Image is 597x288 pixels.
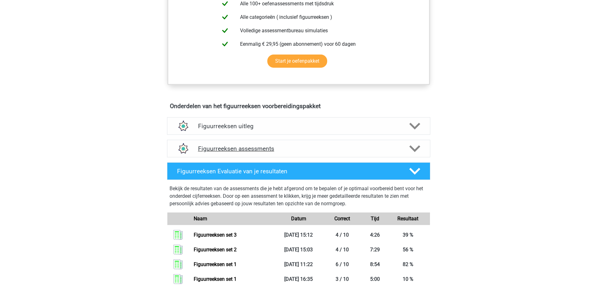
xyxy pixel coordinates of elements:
a: Figuurreeksen Evaluatie van je resultaten [165,162,433,180]
div: Datum [277,215,321,223]
h4: Onderdelen van het figuurreeksen voorbereidingspakket [170,102,427,110]
a: Figuurreeksen set 3 [194,232,237,238]
img: figuurreeksen uitleg [175,118,191,134]
div: Correct [320,215,364,223]
a: Figuurreeksen set 2 [194,247,237,253]
a: Figuurreeksen set 1 [194,261,237,267]
h4: Figuurreeksen assessments [198,145,399,152]
h4: Figuurreeksen uitleg [198,123,399,130]
img: figuurreeksen assessments [175,141,191,157]
a: Start je oefenpakket [267,55,327,68]
div: Naam [189,215,276,223]
div: Resultaat [386,215,430,223]
h4: Figuurreeksen Evaluatie van je resultaten [177,168,399,175]
a: uitleg Figuurreeksen uitleg [165,117,433,135]
a: assessments Figuurreeksen assessments [165,140,433,157]
a: Figuurreeksen set 1 [194,276,237,282]
div: Tijd [364,215,386,223]
p: Bekijk de resultaten van de assessments die je hebt afgerond om te bepalen of je optimaal voorber... [170,185,428,207]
